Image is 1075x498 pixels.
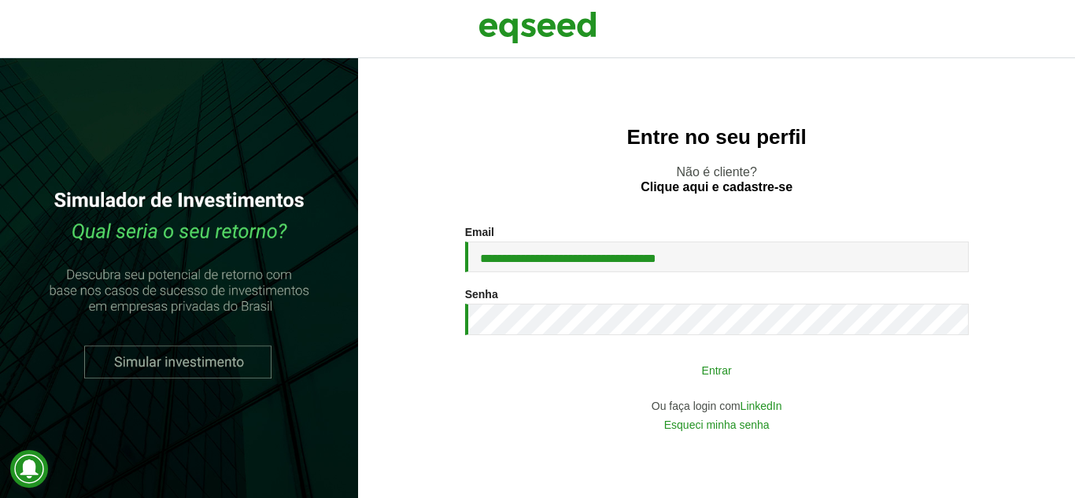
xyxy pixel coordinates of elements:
[465,289,498,300] label: Senha
[465,227,494,238] label: Email
[641,181,792,194] a: Clique aqui e cadastre-se
[390,164,1044,194] p: Não é cliente?
[512,355,922,385] button: Entrar
[664,419,770,430] a: Esqueci minha senha
[465,400,969,411] div: Ou faça login com
[478,8,597,47] img: EqSeed Logo
[390,126,1044,149] h2: Entre no seu perfil
[741,400,782,411] a: LinkedIn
